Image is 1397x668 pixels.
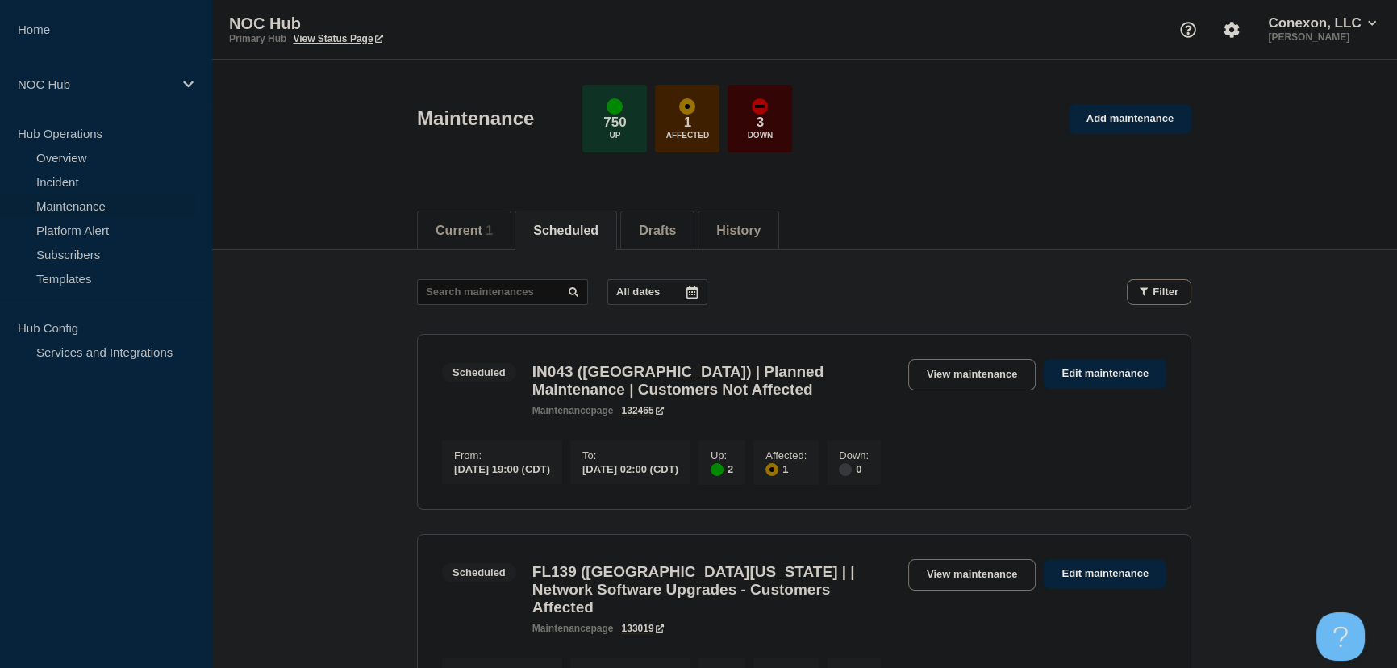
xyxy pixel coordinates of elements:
[582,461,678,475] div: [DATE] 02:00 (CDT)
[609,131,620,140] p: Up
[711,461,733,476] div: 2
[532,405,591,416] span: maintenance
[532,563,892,616] h3: FL139 ([GEOGRAPHIC_DATA][US_STATE] | | Network Software Upgrades - Customers Affected
[229,33,286,44] p: Primary Hub
[293,33,382,44] a: View Status Page
[417,279,588,305] input: Search maintenances
[716,223,761,238] button: History
[417,107,534,130] h1: Maintenance
[616,286,660,298] p: All dates
[765,461,807,476] div: 1
[532,623,591,634] span: maintenance
[684,115,691,131] p: 1
[621,623,663,634] a: 133019
[621,405,663,416] a: 132465
[839,461,869,476] div: 0
[908,559,1036,591] a: View maintenance
[607,279,707,305] button: All dates
[1044,559,1166,589] a: Edit maintenance
[765,463,778,476] div: affected
[486,223,493,237] span: 1
[839,463,852,476] div: disabled
[1127,279,1191,305] button: Filter
[607,98,623,115] div: up
[1044,359,1166,389] a: Edit maintenance
[711,449,733,461] p: Up :
[582,449,678,461] p: To :
[1265,31,1379,43] p: [PERSON_NAME]
[454,449,550,461] p: From :
[666,131,709,140] p: Affected
[452,566,506,578] div: Scheduled
[679,98,695,115] div: affected
[639,223,676,238] button: Drafts
[1153,286,1178,298] span: Filter
[18,77,173,91] p: NOC Hub
[532,363,892,399] h3: IN043 ([GEOGRAPHIC_DATA]) | Planned Maintenance | Customers Not Affected
[1215,13,1249,47] button: Account settings
[532,623,614,634] p: page
[839,449,869,461] p: Down :
[454,461,550,475] div: [DATE] 19:00 (CDT)
[752,98,768,115] div: down
[757,115,764,131] p: 3
[532,405,614,416] p: page
[711,463,724,476] div: up
[765,449,807,461] p: Affected :
[1069,104,1191,134] a: Add maintenance
[533,223,598,238] button: Scheduled
[908,359,1036,390] a: View maintenance
[1265,15,1379,31] button: Conexon, LLC
[436,223,493,238] button: Current 1
[452,366,506,378] div: Scheduled
[229,15,552,33] p: NOC Hub
[1316,612,1365,661] iframe: Help Scout Beacon - Open
[1171,13,1205,47] button: Support
[748,131,774,140] p: Down
[603,115,626,131] p: 750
